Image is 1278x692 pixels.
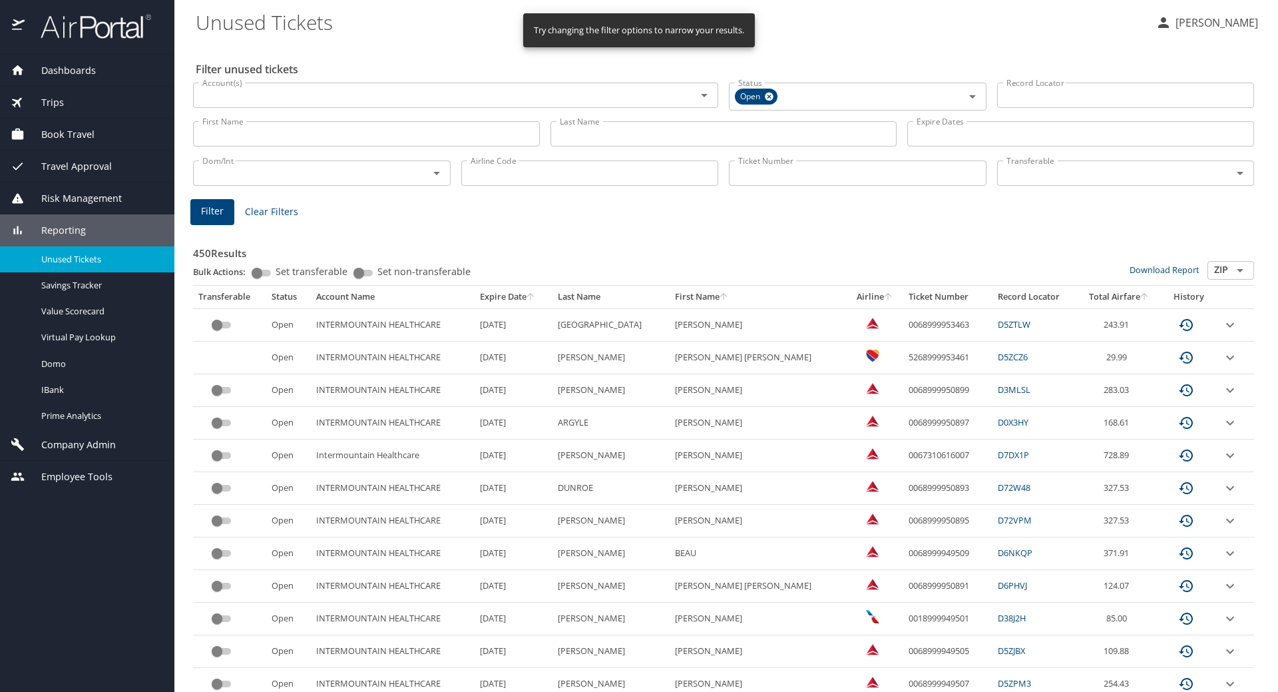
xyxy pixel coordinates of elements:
td: 371.91 [1077,537,1160,570]
td: 109.88 [1077,635,1160,668]
td: 85.00 [1077,603,1160,635]
div: Transferable [198,291,261,303]
img: Delta Airlines [866,643,879,656]
td: Open [266,407,311,440]
button: expand row [1222,676,1238,692]
td: Open [266,603,311,635]
td: [PERSON_NAME] [670,407,848,440]
h3: 450 Results [193,238,1254,261]
td: INTERMOUNTAIN HEALTHCARE [311,374,475,407]
th: Airline [847,286,903,308]
img: Delta Airlines [866,577,879,591]
a: D7DX1P [998,449,1029,461]
td: Open [266,472,311,505]
td: INTERMOUNTAIN HEALTHCARE [311,342,475,374]
td: [DATE] [475,472,552,505]
td: Open [266,505,311,537]
a: D72W48 [998,482,1030,494]
td: [DATE] [475,570,552,603]
button: expand row [1222,480,1238,496]
td: 327.53 [1077,472,1160,505]
td: INTERMOUNTAIN HEALTHCARE [311,472,475,505]
td: Open [266,635,311,668]
span: Book Travel [25,127,95,142]
span: Unused Tickets [41,253,158,266]
span: IBank [41,384,158,396]
td: [PERSON_NAME] [552,440,669,472]
td: [DATE] [475,537,552,570]
span: Travel Approval [25,159,112,174]
button: Open [427,164,446,182]
span: Set transferable [276,267,347,276]
td: [DATE] [475,407,552,440]
td: [PERSON_NAME] [670,505,848,537]
img: Delta Airlines [866,382,879,395]
td: [DATE] [475,308,552,341]
td: INTERMOUNTAIN HEALTHCARE [311,308,475,341]
td: 0068999950893 [903,472,992,505]
img: airportal-logo.png [26,13,151,39]
td: BEAU [670,537,848,570]
img: Delta Airlines [866,675,879,689]
button: expand row [1222,415,1238,431]
button: expand row [1222,513,1238,529]
td: [PERSON_NAME] [670,374,848,407]
div: Open [735,89,777,105]
td: [PERSON_NAME] [670,440,848,472]
td: 29.99 [1077,342,1160,374]
td: [PERSON_NAME] [670,603,848,635]
td: Open [266,537,311,570]
td: 0068999953463 [903,308,992,341]
td: 0068999950899 [903,374,992,407]
button: Open [1231,164,1249,182]
th: Total Airfare [1077,286,1160,308]
th: Record Locator [992,286,1077,308]
button: expand row [1222,317,1238,333]
a: D0X3HY [998,416,1028,428]
a: D38J2H [998,612,1026,624]
span: Virtual Pay Lookup [41,331,158,344]
span: Set non-transferable [377,267,471,276]
td: Open [266,440,311,472]
td: Open [266,374,311,407]
img: Delta Airlines [866,480,879,493]
img: Delta Airlines [866,512,879,525]
span: Dashboards [25,63,96,78]
button: Open [1231,261,1249,280]
button: [PERSON_NAME] [1150,11,1263,35]
img: Delta Airlines [866,545,879,558]
img: Delta Airlines [866,316,879,330]
td: [PERSON_NAME] [670,635,848,668]
td: 0018999949501 [903,603,992,635]
td: [PERSON_NAME] [552,570,669,603]
td: [DATE] [475,342,552,374]
td: [PERSON_NAME] [552,603,669,635]
button: sort [720,293,729,302]
td: [PERSON_NAME] [PERSON_NAME] [670,342,848,374]
button: expand row [1222,578,1238,594]
button: expand row [1222,545,1238,561]
button: expand row [1222,350,1238,366]
a: D6NKQP [998,547,1032,559]
td: [PERSON_NAME] [670,308,848,341]
a: D5ZPM3 [998,677,1031,689]
span: Savings Tracker [41,279,158,292]
td: ARGYLE [552,407,669,440]
span: Prime Analytics [41,410,158,422]
td: [DATE] [475,603,552,635]
td: [DATE] [475,505,552,537]
td: [PERSON_NAME] [552,505,669,537]
td: DUNROE [552,472,669,505]
span: Filter [201,203,224,220]
span: Clear Filters [245,204,298,220]
td: INTERMOUNTAIN HEALTHCARE [311,407,475,440]
p: Bulk Actions: [193,266,256,278]
h1: Unused Tickets [196,1,1145,43]
td: 5268999953461 [903,342,992,374]
td: 124.07 [1077,570,1160,603]
td: 728.89 [1077,440,1160,472]
td: INTERMOUNTAIN HEALTHCARE [311,603,475,635]
a: D5ZCZ6 [998,351,1028,363]
td: [PERSON_NAME] [552,537,669,570]
td: [PERSON_NAME] [552,635,669,668]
